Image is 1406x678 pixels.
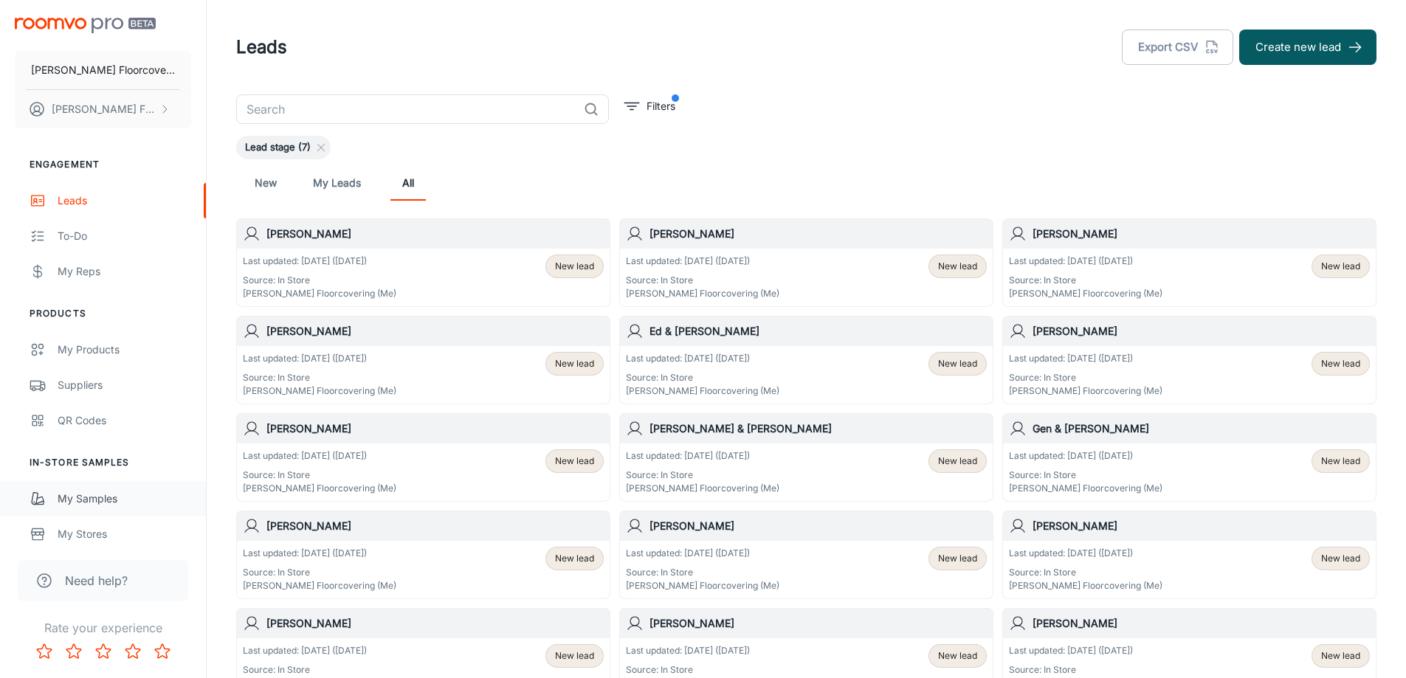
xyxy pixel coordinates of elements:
[58,342,191,358] div: My Products
[15,90,191,128] button: [PERSON_NAME] Floorcovering
[626,449,779,463] p: Last updated: [DATE] ([DATE])
[619,413,993,502] a: [PERSON_NAME] & [PERSON_NAME]Last updated: [DATE] ([DATE])Source: In Store[PERSON_NAME] Floorcove...
[1122,30,1233,65] button: Export CSV
[1009,255,1162,268] p: Last updated: [DATE] ([DATE])
[626,468,779,482] p: Source: In Store
[15,18,156,33] img: Roomvo PRO Beta
[555,357,594,370] span: New lead
[938,260,977,273] span: New lead
[1009,449,1162,463] p: Last updated: [DATE] ([DATE])
[266,226,604,242] h6: [PERSON_NAME]
[65,572,128,589] span: Need help?
[626,663,750,677] p: Source: In Store
[243,287,396,300] p: [PERSON_NAME] Floorcovering (Me)
[30,637,59,666] button: Rate 1 star
[12,619,194,637] p: Rate your experience
[236,34,287,60] h1: Leads
[58,491,191,507] div: My Samples
[626,287,779,300] p: [PERSON_NAME] Floorcovering (Me)
[243,579,396,592] p: [PERSON_NAME] Floorcovering (Me)
[1009,468,1162,482] p: Source: In Store
[649,421,987,437] h6: [PERSON_NAME] & [PERSON_NAME]
[243,255,396,268] p: Last updated: [DATE] ([DATE])
[266,421,604,437] h6: [PERSON_NAME]
[236,140,320,155] span: Lead stage (7)
[1009,579,1162,592] p: [PERSON_NAME] Floorcovering (Me)
[243,352,396,365] p: Last updated: [DATE] ([DATE])
[626,255,779,268] p: Last updated: [DATE] ([DATE])
[626,482,779,495] p: [PERSON_NAME] Floorcovering (Me)
[118,637,148,666] button: Rate 4 star
[1033,226,1370,242] h6: [PERSON_NAME]
[938,454,977,468] span: New lead
[938,649,977,663] span: New lead
[1321,552,1360,565] span: New lead
[243,274,396,287] p: Source: In Store
[15,51,191,89] button: [PERSON_NAME] Floorcovering
[647,98,675,114] p: Filters
[626,384,779,398] p: [PERSON_NAME] Floorcovering (Me)
[1321,357,1360,370] span: New lead
[243,384,396,398] p: [PERSON_NAME] Floorcovering (Me)
[313,165,361,201] a: My Leads
[58,526,191,542] div: My Stores
[555,454,594,468] span: New lead
[58,412,191,429] div: QR Codes
[236,511,610,599] a: [PERSON_NAME]Last updated: [DATE] ([DATE])Source: In Store[PERSON_NAME] Floorcovering (Me)New lead
[626,579,779,592] p: [PERSON_NAME] Floorcovering (Me)
[1009,287,1162,300] p: [PERSON_NAME] Floorcovering (Me)
[938,552,977,565] span: New lead
[1033,421,1370,437] h6: Gen & [PERSON_NAME]
[1009,663,1133,677] p: Source: In Store
[243,468,396,482] p: Source: In Store
[1009,371,1162,384] p: Source: In Store
[243,449,396,463] p: Last updated: [DATE] ([DATE])
[1002,218,1376,307] a: [PERSON_NAME]Last updated: [DATE] ([DATE])Source: In Store[PERSON_NAME] Floorcovering (Me)New lead
[58,263,191,280] div: My Reps
[1239,30,1376,65] button: Create new lead
[236,136,331,159] div: Lead stage (7)
[243,547,396,560] p: Last updated: [DATE] ([DATE])
[266,615,604,632] h6: [PERSON_NAME]
[1321,260,1360,273] span: New lead
[58,228,191,244] div: To-do
[619,316,993,404] a: Ed & [PERSON_NAME]Last updated: [DATE] ([DATE])Source: In Store[PERSON_NAME] Floorcovering (Me)Ne...
[555,260,594,273] span: New lead
[1009,482,1162,495] p: [PERSON_NAME] Floorcovering (Me)
[1321,454,1360,468] span: New lead
[626,352,779,365] p: Last updated: [DATE] ([DATE])
[1002,413,1376,502] a: Gen & [PERSON_NAME]Last updated: [DATE] ([DATE])Source: In Store[PERSON_NAME] Floorcovering (Me)N...
[58,193,191,209] div: Leads
[148,637,177,666] button: Rate 5 star
[1009,547,1162,560] p: Last updated: [DATE] ([DATE])
[59,637,89,666] button: Rate 2 star
[1009,644,1133,657] p: Last updated: [DATE] ([DATE])
[649,518,987,534] h6: [PERSON_NAME]
[938,357,977,370] span: New lead
[1033,615,1370,632] h6: [PERSON_NAME]
[619,218,993,307] a: [PERSON_NAME]Last updated: [DATE] ([DATE])Source: In Store[PERSON_NAME] Floorcovering (Me)New lead
[89,637,118,666] button: Rate 3 star
[266,518,604,534] h6: [PERSON_NAME]
[266,323,604,339] h6: [PERSON_NAME]
[626,371,779,384] p: Source: In Store
[1009,274,1162,287] p: Source: In Store
[619,511,993,599] a: [PERSON_NAME]Last updated: [DATE] ([DATE])Source: In Store[PERSON_NAME] Floorcovering (Me)New lead
[1033,323,1370,339] h6: [PERSON_NAME]
[236,413,610,502] a: [PERSON_NAME]Last updated: [DATE] ([DATE])Source: In Store[PERSON_NAME] Floorcovering (Me)New lead
[390,165,426,201] a: All
[1002,511,1376,599] a: [PERSON_NAME]Last updated: [DATE] ([DATE])Source: In Store[PERSON_NAME] Floorcovering (Me)New lead
[626,644,750,657] p: Last updated: [DATE] ([DATE])
[1009,566,1162,579] p: Source: In Store
[1009,352,1162,365] p: Last updated: [DATE] ([DATE])
[243,663,396,677] p: Source: In Store
[248,165,283,201] a: New
[555,649,594,663] span: New lead
[649,323,987,339] h6: Ed & [PERSON_NAME]
[243,644,396,657] p: Last updated: [DATE] ([DATE])
[1009,384,1162,398] p: [PERSON_NAME] Floorcovering (Me)
[1321,649,1360,663] span: New lead
[621,94,679,118] button: filter
[649,615,987,632] h6: [PERSON_NAME]
[649,226,987,242] h6: [PERSON_NAME]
